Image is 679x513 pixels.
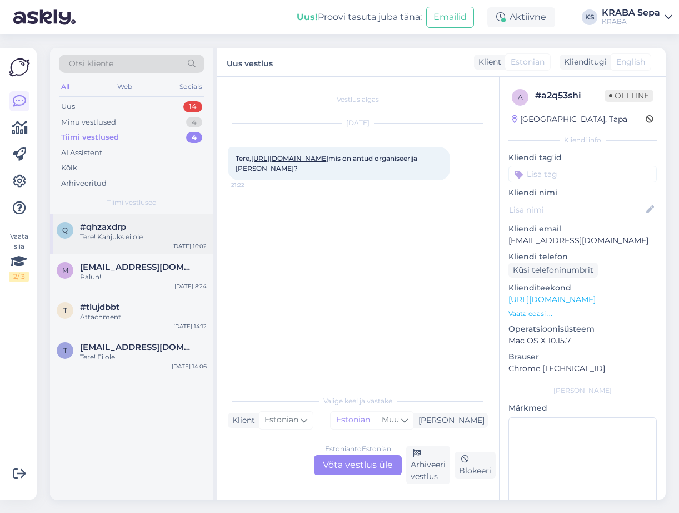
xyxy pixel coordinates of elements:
div: [DATE] [228,118,488,128]
p: Kliendi nimi [508,187,657,199]
div: Aktiivne [487,7,555,27]
div: Valige keel ja vastake [228,396,488,406]
div: Arhiveeritud [61,178,107,189]
p: Operatsioonisüsteem [508,323,657,335]
p: Brauser [508,351,657,363]
div: 14 [183,101,202,112]
a: [URL][DOMAIN_NAME] [508,294,596,304]
span: Estonian [511,56,545,68]
div: # a2q53shi [535,89,605,102]
span: Estonian [264,414,298,426]
div: Estonian [331,412,376,428]
span: t [63,306,67,314]
div: All [59,80,72,94]
div: Estonian to Estonian [325,444,391,454]
span: Offline [605,90,653,102]
img: Askly Logo [9,57,30,78]
span: m [62,266,68,274]
div: [PERSON_NAME] [414,415,485,426]
div: KS [582,9,597,25]
div: [DATE] 14:06 [172,362,207,371]
p: [EMAIL_ADDRESS][DOMAIN_NAME] [508,235,657,246]
div: 4 [186,132,202,143]
div: Küsi telefoninumbrit [508,263,598,278]
div: KRABA Sepa [602,8,660,17]
div: [PERSON_NAME] [508,386,657,396]
div: Tere! Ei ole. [80,352,207,362]
span: Otsi kliente [69,58,113,70]
span: Muu [382,415,399,425]
div: Proovi tasuta juba täna: [297,11,422,24]
div: KRABA [602,17,660,26]
div: Vaata siia [9,231,29,282]
div: Klient [474,56,501,68]
div: Web [115,80,134,94]
span: Tere, mis on antud organiseerija [PERSON_NAME]? [236,154,419,172]
div: [DATE] 16:02 [172,242,207,250]
div: Arhiveeri vestlus [406,446,450,484]
p: Kliendi telefon [508,251,657,263]
div: Attachment [80,312,207,322]
div: Blokeeri [455,452,496,479]
span: English [616,56,645,68]
a: [URL][DOMAIN_NAME] [251,154,328,162]
div: Vestlus algas [228,95,488,105]
a: KRABA SepaKRABA [602,8,672,26]
div: Minu vestlused [61,117,116,128]
span: q [62,226,68,234]
div: [DATE] 14:12 [173,322,207,331]
p: Märkmed [508,402,657,414]
span: meribelsa07@gmail.com [80,262,196,272]
label: Uus vestlus [227,55,273,70]
div: Kõik [61,162,77,174]
input: Lisa tag [508,166,657,182]
div: Palun! [80,272,207,282]
input: Lisa nimi [509,204,644,216]
p: Chrome [TECHNICAL_ID] [508,363,657,374]
button: Emailid [426,7,474,28]
div: Socials [177,80,204,94]
p: Kliendi tag'id [508,152,657,164]
div: Uus [61,101,75,112]
div: Klient [228,415,255,426]
span: Tiimi vestlused [107,198,157,208]
span: a [518,93,523,101]
div: Klienditugi [560,56,607,68]
b: Uus! [297,12,318,22]
span: tere182@mail.ee [80,342,196,352]
div: Võta vestlus üle [314,455,402,475]
p: Kliendi email [508,223,657,235]
span: 21:22 [231,181,273,189]
p: Klienditeekond [508,282,657,294]
div: 2 / 3 [9,272,29,282]
div: [GEOGRAPHIC_DATA], Tapa [512,114,627,125]
p: Vaata edasi ... [508,309,657,319]
span: t [63,346,67,354]
span: #tlujdbbt [80,302,119,312]
div: Kliendi info [508,135,657,145]
div: Tere! Kahjuks ei ole [80,232,207,242]
p: Mac OS X 10.15.7 [508,335,657,347]
div: [DATE] 8:24 [174,282,207,290]
div: 4 [186,117,202,128]
span: #qhzaxdrp [80,222,126,232]
div: AI Assistent [61,147,102,159]
div: Tiimi vestlused [61,132,119,143]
